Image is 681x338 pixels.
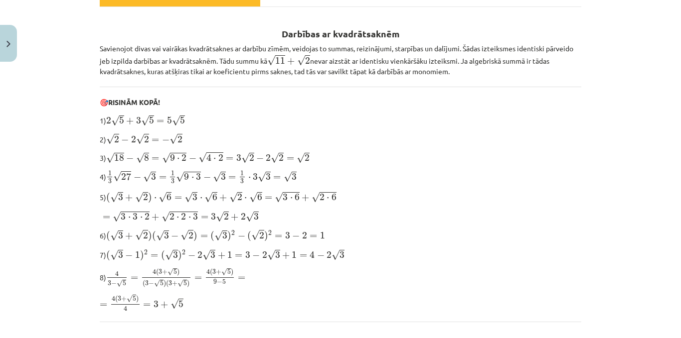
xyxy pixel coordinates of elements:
span: 3 [171,179,174,184]
span: √ [202,250,210,260]
span: + [125,232,133,239]
span: 2 [327,251,332,258]
span: √ [251,230,259,240]
span: − [134,174,141,181]
span: √ [275,192,283,203]
span: 6 [167,194,171,201]
span: − [125,252,133,259]
span: 2 [241,213,246,220]
span: + [216,270,221,275]
span: 3 [173,251,178,258]
p: 1) [100,113,581,126]
span: 9 [184,173,189,180]
span: √ [170,299,178,309]
span: 6 [295,194,300,201]
span: √ [297,153,305,163]
span: = [103,216,110,220]
span: √ [213,172,221,182]
span: 1 [240,171,244,176]
span: 2 [279,154,284,161]
b: Darbības ar kvadrātsaknēm [282,28,400,39]
span: √ [111,115,119,126]
span: 2 [231,230,235,235]
span: 2 [259,232,264,239]
span: ) [187,280,189,288]
span: ) [136,296,139,303]
span: √ [246,212,254,222]
span: 3 [275,251,280,258]
span: √ [135,230,143,240]
p: 3) [100,151,581,164]
span: = [235,254,242,258]
span: ) [140,250,144,261]
p: 4) [100,170,581,184]
span: √ [165,250,173,260]
span: 5 [160,281,164,286]
span: 2 [320,194,325,201]
span: = [273,176,281,180]
span: − [238,232,245,239]
span: 4 [310,251,315,258]
span: 3 [118,232,123,239]
span: √ [332,250,340,260]
span: 3 [108,179,112,184]
span: 3 [221,173,226,180]
span: 3 [222,232,227,239]
span: √ [110,250,118,260]
span: 3 [245,251,250,258]
span: 2 [218,154,223,161]
span: = [310,234,317,238]
span: 5 [222,279,226,284]
span: 3 [196,173,201,180]
span: − [189,155,196,162]
span: = [265,196,272,200]
span: √ [258,172,266,182]
span: 2 [106,117,111,124]
span: = [226,157,233,161]
span: 5 [227,269,231,274]
span: √ [156,230,164,241]
span: 3 [211,213,216,220]
span: ⋅ [128,217,131,220]
span: ) [264,231,268,241]
span: 5 [149,117,154,124]
span: 4 [112,296,115,301]
span: 5 [133,296,136,301]
span: 1 [108,171,112,176]
span: + [121,297,127,302]
span: = [143,303,151,307]
span: 5 [123,281,126,286]
span: √ [106,153,114,163]
span: = [152,138,159,142]
span: √ [162,212,170,222]
span: 11 [275,57,285,64]
span: 3 [193,213,198,220]
span: √ [127,295,133,302]
span: 3 [192,194,197,201]
span: √ [136,153,144,163]
span: √ [154,280,160,287]
span: ( [152,231,156,241]
span: √ [180,230,188,240]
span: = [151,254,158,258]
span: ⋅ [176,217,179,220]
span: 4 [124,306,127,311]
span: 2 [170,213,174,220]
span: − [111,281,117,286]
span: √ [204,192,212,203]
span: ⋅ [200,197,202,200]
span: ⋅ [188,217,191,220]
span: √ [267,55,275,66]
span: √ [110,192,118,203]
span: √ [271,153,279,163]
span: √ [170,134,177,144]
span: + [125,194,133,201]
span: 3 [118,194,123,201]
span: 3 [240,179,244,184]
span: 3 [253,173,258,180]
span: √ [141,115,149,126]
span: ) [227,231,231,241]
span: = [131,276,138,280]
span: ( [106,231,110,241]
span: ( [106,250,110,261]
